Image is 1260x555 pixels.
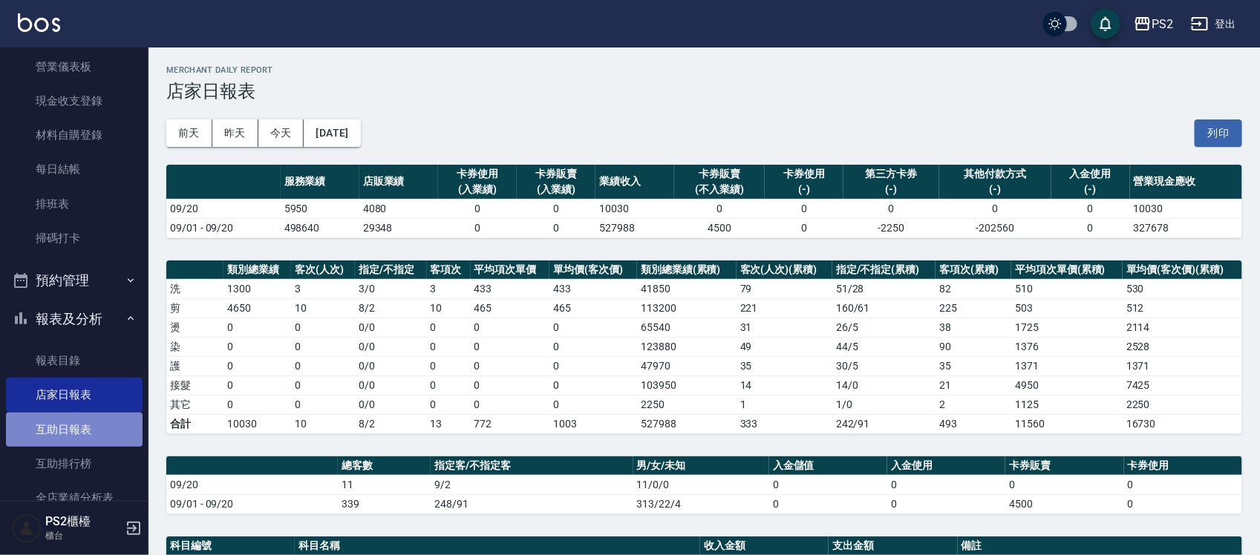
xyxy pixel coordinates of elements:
th: 卡券使用 [1124,456,1242,476]
td: 0 [887,475,1005,494]
td: -202560 [939,218,1051,237]
td: 79 [737,279,832,298]
td: 65540 [637,318,737,337]
td: 09/20 [166,199,281,218]
td: 0 [1051,218,1130,237]
td: 1 [737,395,832,414]
td: 1003 [549,414,637,433]
th: 單均價(客次價)(累積) [1123,260,1242,280]
td: 0 [1051,199,1130,218]
td: 8 / 2 [355,298,426,318]
td: 14 [737,375,832,395]
td: 0 [549,356,637,375]
td: 123880 [637,337,737,356]
td: 0 / 0 [355,356,426,375]
td: 527988 [595,218,674,237]
td: 5950 [281,199,359,218]
td: 225 [936,298,1011,318]
td: 0 / 0 [355,375,426,395]
td: 0 [291,318,355,337]
td: 0 [438,218,517,237]
td: 剪 [166,298,223,318]
td: 0 [1124,475,1242,494]
a: 掃碼打卡 [6,221,143,255]
h3: 店家日報表 [166,81,1242,102]
td: 10030 [595,199,674,218]
td: 0 [471,395,550,414]
td: 10 [291,414,355,433]
td: 51 / 28 [832,279,936,298]
button: 登出 [1185,10,1242,38]
button: 今天 [258,119,304,147]
td: 13 [427,414,471,433]
td: 0 [291,356,355,375]
td: 1371 [1123,356,1242,375]
td: 染 [166,337,223,356]
td: 0 [887,494,1005,513]
td: 0 [471,337,550,356]
th: 指定客/不指定客 [431,456,633,476]
td: 327678 [1130,218,1242,237]
td: 8/2 [355,414,426,433]
a: 報表目錄 [6,344,143,378]
table: a dense table [166,456,1242,514]
td: 772 [471,414,550,433]
td: 0 [291,395,355,414]
td: 44 / 5 [832,337,936,356]
td: 2114 [1123,318,1242,337]
td: 4500 [674,218,765,237]
div: (-) [768,182,840,197]
td: 313/22/4 [633,494,769,513]
td: 510 [1011,279,1123,298]
td: 0 [291,337,355,356]
td: 35 [737,356,832,375]
td: 0 / 0 [355,318,426,337]
table: a dense table [166,260,1242,434]
td: 49 [737,337,832,356]
td: 0 [517,199,595,218]
td: 10030 [223,414,291,433]
th: 店販業績 [359,165,438,200]
td: 0 / 0 [355,395,426,414]
td: 0 [1124,494,1242,513]
td: 2528 [1123,337,1242,356]
td: 0 [223,375,291,395]
td: 09/01 - 09/20 [166,218,281,237]
th: 入金儲值 [769,456,887,476]
td: 其它 [166,395,223,414]
td: 09/01 - 09/20 [166,494,338,513]
td: 10 [291,298,355,318]
button: 報表及分析 [6,300,143,338]
td: 09/20 [166,475,338,494]
th: 客項次 [427,260,471,280]
td: 16730 [1123,414,1242,433]
td: 1376 [1011,337,1123,356]
td: 0 [549,337,637,356]
td: 82 [936,279,1011,298]
td: 0 [549,375,637,395]
div: 其他付款方式 [943,166,1048,182]
td: 503 [1011,298,1123,318]
th: 總客數 [338,456,431,476]
td: 530 [1123,279,1242,298]
td: 11560 [1011,414,1123,433]
td: 35 [936,356,1011,375]
td: 0 [427,375,471,395]
td: 113200 [637,298,737,318]
th: 營業現金應收 [1130,165,1242,200]
td: 0 [765,218,843,237]
td: 0 [223,337,291,356]
div: (入業績) [520,182,592,197]
h2: Merchant Daily Report [166,65,1242,75]
div: 卡券使用 [442,166,513,182]
div: PS2 [1152,15,1173,33]
td: 7425 [1123,375,1242,395]
th: 客項次(累積) [936,260,1011,280]
td: 242/91 [832,414,936,433]
div: (入業績) [442,182,513,197]
td: 4500 [1005,494,1123,513]
button: [DATE] [304,119,360,147]
td: 0 [438,199,517,218]
a: 互助排行榜 [6,447,143,481]
td: 0 [427,318,471,337]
